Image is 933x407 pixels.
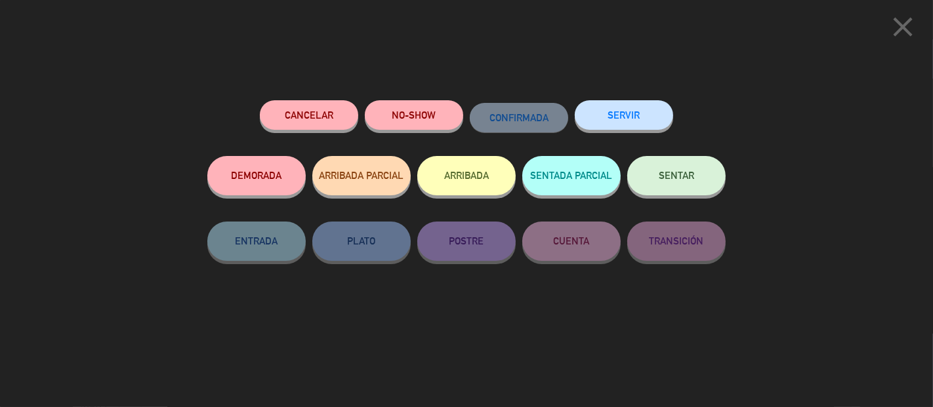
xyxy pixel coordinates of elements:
[312,156,411,195] button: ARRIBADA PARCIAL
[886,10,919,43] i: close
[417,222,516,261] button: POSTRE
[489,112,549,123] span: CONFIRMADA
[522,222,621,261] button: CUENTA
[575,100,673,130] button: SERVIR
[207,222,306,261] button: ENTRADA
[627,222,726,261] button: TRANSICIÓN
[417,156,516,195] button: ARRIBADA
[312,222,411,261] button: PLATO
[320,170,404,181] span: ARRIBADA PARCIAL
[522,156,621,195] button: SENTADA PARCIAL
[659,170,694,181] span: SENTAR
[207,156,306,195] button: DEMORADA
[882,10,923,48] button: close
[260,100,358,130] button: Cancelar
[470,103,568,132] button: CONFIRMADA
[365,100,463,130] button: NO-SHOW
[627,156,726,195] button: SENTAR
